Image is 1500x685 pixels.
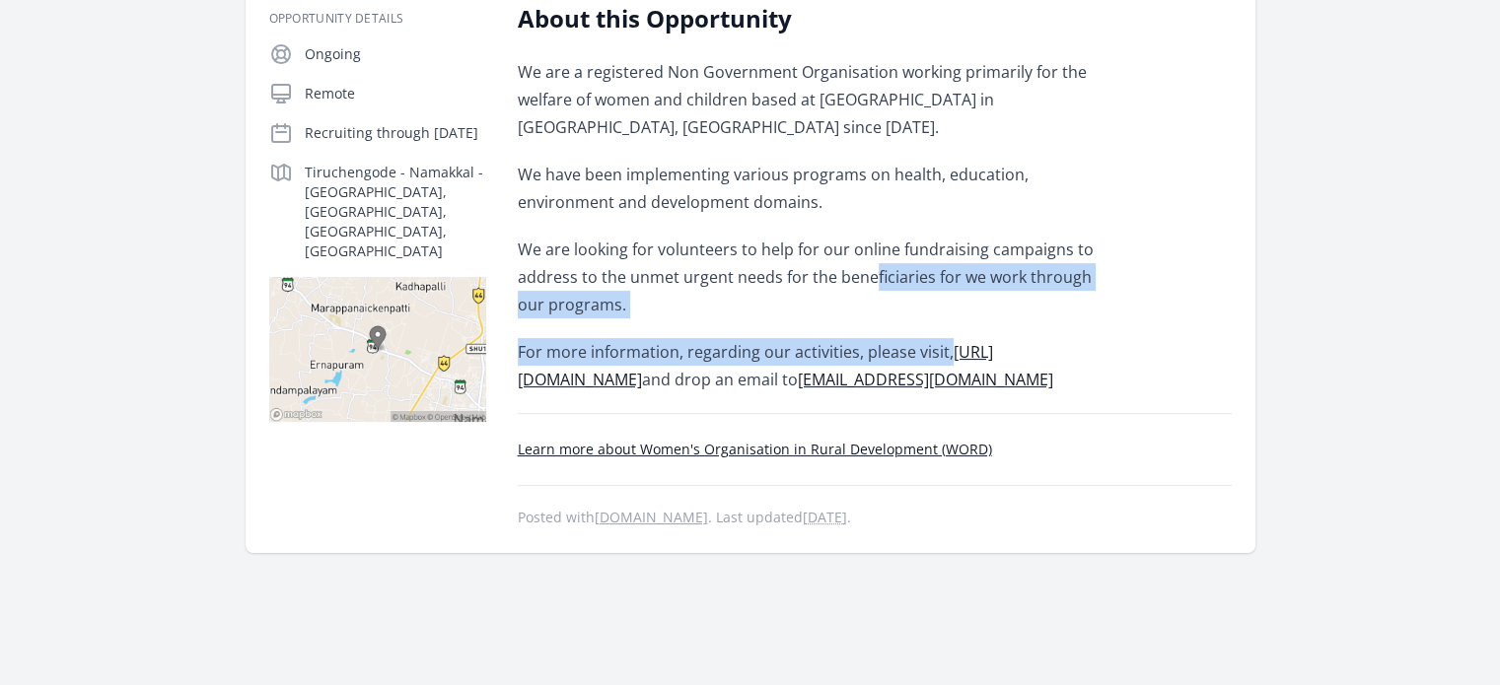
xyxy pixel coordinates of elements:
[798,369,1053,390] a: [EMAIL_ADDRESS][DOMAIN_NAME]
[518,3,1095,34] h2: About this Opportunity
[518,161,1095,216] p: We have been implementing various programs on health, education, environment and development doma...
[269,11,486,27] h3: Opportunity Details
[518,236,1095,318] p: We are looking for volunteers to help for our online fundraising campaigns to address to the unme...
[305,84,486,103] p: Remote
[595,508,708,526] a: [DOMAIN_NAME]
[305,123,486,143] p: Recruiting through [DATE]
[305,44,486,64] p: Ongoing
[305,163,486,261] p: Tiruchengode - Namakkal - [GEOGRAPHIC_DATA], [GEOGRAPHIC_DATA], [GEOGRAPHIC_DATA], [GEOGRAPHIC_DATA]
[518,338,1095,393] p: For more information, regarding our activities, please visit, and drop an email to
[269,277,486,422] img: Map
[518,58,1095,141] p: We are a registered Non Government Organisation working primarily for the welfare of women and ch...
[518,510,1232,525] p: Posted with . Last updated .
[803,508,847,526] abbr: Sat, Aug 9, 2025 2:57 PM
[518,440,992,458] a: Learn more about Women's Organisation in Rural Development (WORD)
